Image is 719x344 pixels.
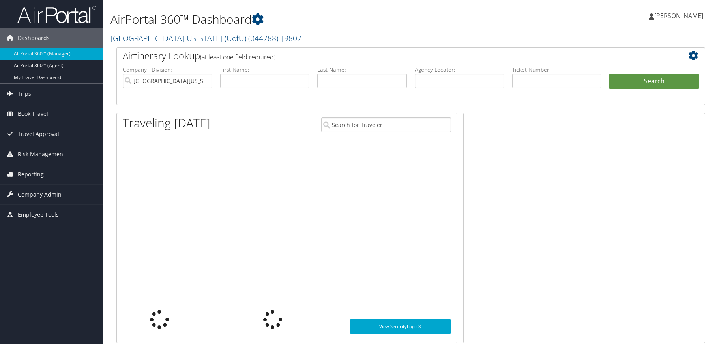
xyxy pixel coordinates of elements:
button: Search [609,74,699,89]
a: View SecurityLogic® [350,319,451,334]
span: Reporting [18,164,44,184]
label: Ticket Number: [512,66,602,74]
span: Book Travel [18,104,48,124]
span: [PERSON_NAME] [654,11,703,20]
span: Employee Tools [18,205,59,225]
span: Trips [18,84,31,104]
span: Risk Management [18,144,65,164]
span: Travel Approval [18,124,59,144]
a: [PERSON_NAME] [649,4,711,28]
span: (at least one field required) [200,53,275,61]
label: Company - Division: [123,66,212,74]
input: Search for Traveler [321,117,451,132]
label: Agency Locator: [415,66,504,74]
span: ( 044788 ) [248,33,278,43]
img: airportal-logo.png [17,5,96,24]
h1: AirPortal 360™ Dashboard [110,11,511,28]
h2: Airtinerary Lookup [123,49,650,62]
span: Dashboards [18,28,50,48]
h1: Traveling [DATE] [123,115,210,131]
label: First Name: [220,66,310,74]
a: [GEOGRAPHIC_DATA][US_STATE] (UofU) [110,33,304,43]
span: , [ 9807 ] [278,33,304,43]
label: Last Name: [317,66,407,74]
span: Company Admin [18,185,62,204]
